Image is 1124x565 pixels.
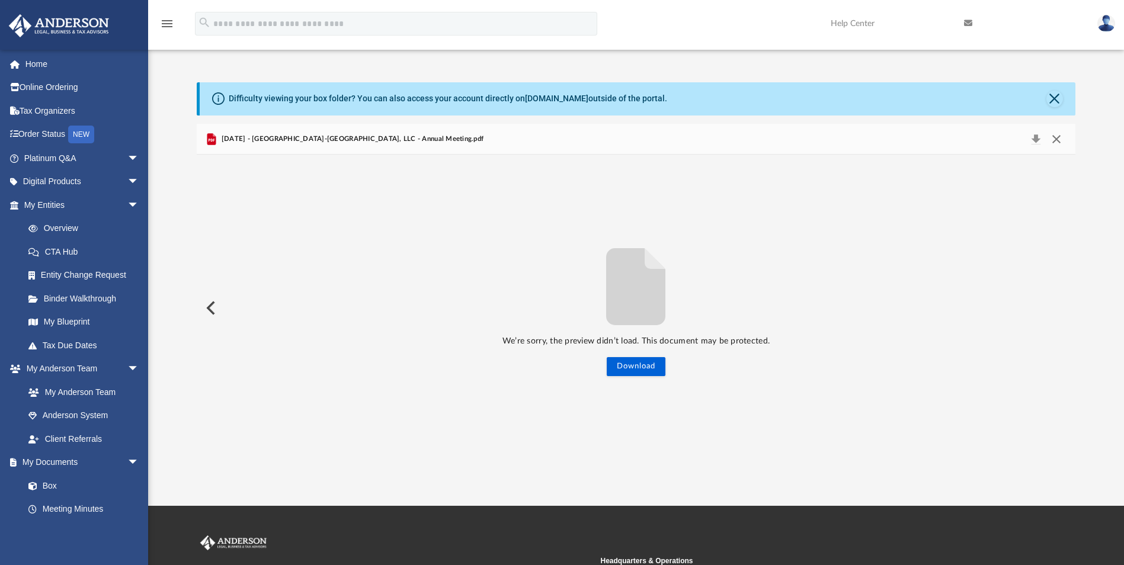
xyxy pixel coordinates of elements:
a: Client Referrals [17,427,151,451]
img: Anderson Advisors Platinum Portal [198,535,269,551]
a: Platinum Q&Aarrow_drop_down [8,146,157,170]
span: [DATE] - [GEOGRAPHIC_DATA]-[GEOGRAPHIC_DATA], LLC - Annual Meeting.pdf [219,134,483,145]
a: [DOMAIN_NAME] [525,94,588,103]
a: CTA Hub [17,240,157,264]
span: arrow_drop_down [127,170,151,194]
span: arrow_drop_down [127,193,151,217]
div: Difficulty viewing your box folder? You can also access your account directly on outside of the p... [229,92,667,105]
a: My Entitiesarrow_drop_down [8,193,157,217]
a: My Documentsarrow_drop_down [8,451,151,474]
a: Digital Productsarrow_drop_down [8,170,157,194]
a: Meeting Minutes [17,497,151,521]
img: User Pic [1097,15,1115,32]
a: My Blueprint [17,310,151,334]
a: Online Ordering [8,76,157,99]
p: We’re sorry, the preview didn’t load. This document may be protected. [197,334,1075,349]
button: Previous File [197,291,223,325]
a: My Anderson Teamarrow_drop_down [8,357,151,381]
div: File preview [197,155,1075,460]
i: search [198,16,211,29]
button: Close [1046,91,1063,107]
a: Box [17,474,145,497]
i: menu [160,17,174,31]
a: Home [8,52,157,76]
a: Forms Library [17,521,145,544]
a: My Anderson Team [17,380,145,404]
div: Preview [197,124,1075,461]
a: Anderson System [17,404,151,428]
a: Binder Walkthrough [17,287,157,310]
a: Tax Organizers [8,99,157,123]
a: Entity Change Request [17,264,157,287]
button: Download [607,357,665,376]
a: Tax Due Dates [17,333,157,357]
div: NEW [68,126,94,143]
button: Close [1046,131,1067,147]
a: Order StatusNEW [8,123,157,147]
a: menu [160,23,174,31]
span: arrow_drop_down [127,451,151,475]
span: arrow_drop_down [127,146,151,171]
a: Overview [17,217,157,240]
span: arrow_drop_down [127,357,151,381]
img: Anderson Advisors Platinum Portal [5,14,113,37]
button: Download [1025,131,1046,147]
